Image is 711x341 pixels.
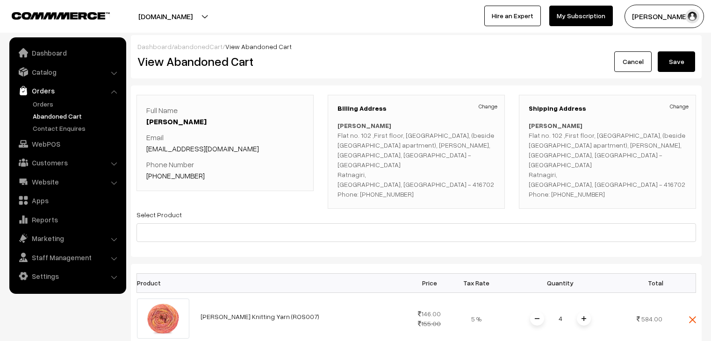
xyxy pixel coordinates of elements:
a: abandonedCart [174,43,223,50]
button: [PERSON_NAME]… [625,5,704,28]
a: Customers [12,154,123,171]
img: minus [535,316,539,321]
a: Reports [12,211,123,228]
img: plusI [582,316,586,321]
a: Change [479,102,497,111]
a: Staff Management [12,249,123,266]
th: Product [137,273,195,292]
span: 584.00 [641,315,662,323]
a: My Subscription [549,6,613,26]
img: user [685,9,699,23]
p: Flat no. 102 ,First floor, [GEOGRAPHIC_DATA], (beside [GEOGRAPHIC_DATA] apartment), [PERSON_NAME]... [529,121,686,199]
a: Marketing [12,230,123,247]
th: Total [621,273,668,292]
h2: View Abandoned Cart [137,54,409,69]
a: [PERSON_NAME] Knitting Yarn (ROS007) [201,313,319,320]
p: Flat no. 102 ,First floor, [GEOGRAPHIC_DATA], (beside [GEOGRAPHIC_DATA] apartment), [PERSON_NAME]... [338,121,495,199]
a: Dashboard [12,44,123,61]
a: Catalog [12,64,123,80]
img: ros007b.jpg [137,298,189,339]
a: Cancel [614,51,652,72]
a: [PERSON_NAME] [146,117,207,126]
div: / / [137,42,695,51]
b: [PERSON_NAME] [529,121,582,129]
h3: Billing Address [338,105,495,113]
p: Full Name [146,105,304,127]
strike: 155.00 [418,320,441,327]
a: Dashboard [137,43,172,50]
span: View Abandoned Cart [225,43,292,50]
button: [DOMAIN_NAME] [106,5,225,28]
b: [PERSON_NAME] [338,121,391,129]
a: Orders [12,82,123,99]
a: Orders [30,99,123,109]
span: 5 % [471,315,481,323]
button: Save [658,51,695,72]
a: Website [12,173,123,190]
th: Quantity [500,273,621,292]
a: Contact Enquires [30,123,123,133]
a: Apps [12,192,123,209]
a: Abandoned Cart [30,111,123,121]
h3: Shipping Address [529,105,686,113]
a: Hire an Expert [484,6,541,26]
a: COMMMERCE [12,9,93,21]
label: Select Product [136,210,182,220]
p: Email [146,132,304,154]
img: COMMMERCE [12,12,110,19]
a: Settings [12,268,123,284]
a: [EMAIL_ADDRESS][DOMAIN_NAME] [146,144,259,153]
a: WebPOS [12,135,123,152]
th: Tax Rate [453,273,500,292]
img: close [689,316,696,323]
a: Change [670,102,689,111]
p: Phone Number [146,159,304,181]
a: [PHONE_NUMBER] [146,171,205,180]
th: Price [406,273,453,292]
